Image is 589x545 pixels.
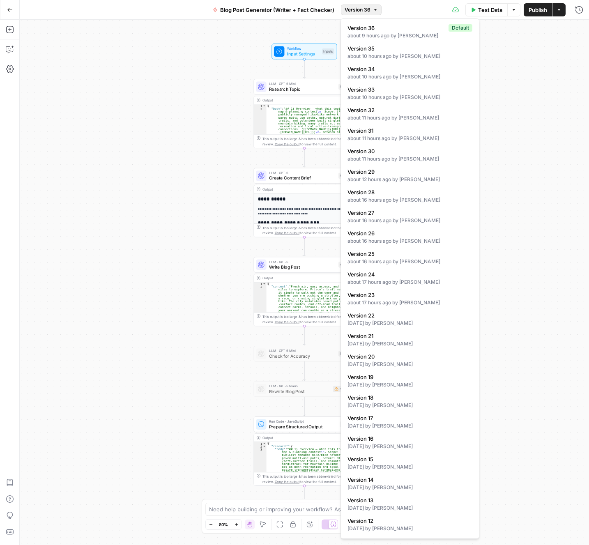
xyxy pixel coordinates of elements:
div: LLM · GPT-5Write Blog PostStep 18Output{ "content":"Fresh air, easy access, and plenty of miles t... [254,257,355,326]
span: Version 34 [347,65,469,73]
div: Step 16 [333,386,352,392]
span: Copy the output [275,320,300,324]
span: Version 21 [347,332,469,340]
div: Step 15 [338,351,352,356]
span: Publish [529,6,547,14]
div: [DATE] by [PERSON_NAME] [347,504,472,512]
div: about 12 hours ago by [PERSON_NAME] [347,176,472,183]
button: Version 36 [341,5,382,15]
span: Workflow [287,46,320,51]
div: about 16 hours ago by [PERSON_NAME] [347,237,472,245]
span: Blog Post Generator (Writer + Fact Checker) [220,6,334,14]
span: Input Settings [287,51,320,57]
span: LLM · GPT-5 [269,170,336,175]
div: Run Code · JavaScriptPrepare Structured OutputStep 9Output{ "research":{ "body":"## 1) Overview —... [254,416,355,486]
span: Check for Accuracy [269,353,336,359]
div: This output is too large & has been abbreviated for review. to view the full content. [262,136,352,147]
span: Version 15 [347,455,469,463]
div: LLM · GPT-5 MiniResearch TopicStep 17Output{ "body":"## 1) Overview — what this topic covers, map... [254,79,355,148]
div: WorkflowInput SettingsInputs [254,44,355,59]
div: about 16 hours ago by [PERSON_NAME] [347,196,472,204]
span: Version 35 [347,44,469,53]
div: 1 [254,442,266,445]
div: This output is too large & has been abbreviated for review. to view the full content. [262,314,352,324]
span: LLM · GPT-5 [269,259,336,264]
div: [DATE] by [PERSON_NAME] [347,381,472,389]
div: Step 9 [340,421,352,427]
span: Toggle code folding, rows 2 through 4 [262,445,266,448]
span: Version 30 [347,147,469,155]
span: Version 22 [347,311,469,320]
div: Step 17 [338,84,352,90]
div: about 11 hours ago by [PERSON_NAME] [347,135,472,142]
div: LLM · GPT-5 MiniCheck for AccuracyStep 15 [254,346,355,361]
span: Copy the output [275,231,300,235]
div: about 17 hours ago by [PERSON_NAME] [347,299,472,306]
span: Version 25 [347,250,469,258]
div: Version 36 [341,18,479,539]
div: [DATE] by [PERSON_NAME] [347,463,472,471]
span: Version 14 [347,476,469,484]
button: Blog Post Generator (Writer + Fact Checker) [208,3,339,16]
span: Version 26 [347,229,469,237]
span: Copy the output [275,480,300,484]
span: Test Data [478,6,502,14]
div: [DATE] by [PERSON_NAME] [347,361,472,368]
div: about 11 hours ago by [PERSON_NAME] [347,155,472,163]
span: Version 18 [347,393,469,402]
span: Toggle code folding, rows 1 through 3 [262,283,266,285]
div: [DATE] by [PERSON_NAME] [347,422,472,430]
span: Write Blog Post [269,264,336,270]
span: LLM · GPT-5 Mini [269,348,336,354]
g: Edge from start to step_17 [304,59,306,78]
span: Prepare Structured Output [269,423,337,430]
span: Toggle code folding, rows 1 through 5 [262,442,266,445]
span: Research Topic [269,86,336,92]
g: Edge from step_16 to step_9 [304,397,306,416]
span: Version 28 [347,188,469,196]
g: Edge from step_9 to end [304,486,306,505]
div: about 10 hours ago by [PERSON_NAME] [347,94,472,101]
g: Edge from step_15 to step_16 [304,361,306,380]
span: Rewrite Blog Post [269,388,331,395]
span: LLM · GPT-5 Mini [269,81,336,87]
div: [DATE] by [PERSON_NAME] [347,340,472,347]
span: Version 27 [347,209,469,217]
span: Version 16 [347,435,469,443]
span: Version 36 [345,6,370,14]
g: Edge from step_17 to step_19 [304,148,306,167]
span: Version 24 [347,270,469,278]
div: Inputs [322,48,334,54]
div: about 10 hours ago by [PERSON_NAME] [347,73,472,80]
div: This output is too large & has been abbreviated for review. to view the full content. [262,474,352,484]
g: Edge from step_18 to step_15 [304,326,306,345]
div: LLM · GPT-5 NanoRewrite Blog PostStep 16 [254,381,355,397]
div: about 10 hours ago by [PERSON_NAME] [347,53,472,60]
span: Version 29 [347,168,469,176]
span: Version 20 [347,352,469,361]
span: Version 23 [347,291,469,299]
span: Version 13 [347,496,469,504]
div: about 17 hours ago by [PERSON_NAME] [347,278,472,286]
div: [DATE] by [PERSON_NAME] [347,484,472,491]
div: about 16 hours ago by [PERSON_NAME] [347,258,472,265]
span: Run Code · JavaScript [269,419,337,424]
div: [DATE] by [PERSON_NAME] [347,320,472,327]
span: Version 32 [347,106,469,114]
button: Publish [524,3,552,16]
div: Output [262,186,345,192]
span: Version 19 [347,373,469,381]
span: 80% [219,521,228,528]
span: Version 12 [347,517,469,525]
span: LLM · GPT-5 Nano [269,384,331,389]
div: 1 [254,104,266,107]
div: Output [262,435,345,440]
div: [DATE] by [PERSON_NAME] [347,525,472,532]
div: Default [449,24,472,32]
div: about 16 hours ago by [PERSON_NAME] [347,217,472,224]
span: Version 33 [347,85,469,94]
g: Edge from step_19 to step_18 [304,237,306,256]
div: Step 19 [338,173,352,179]
button: Test Data [465,3,507,16]
div: [DATE] by [PERSON_NAME] [347,443,472,450]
